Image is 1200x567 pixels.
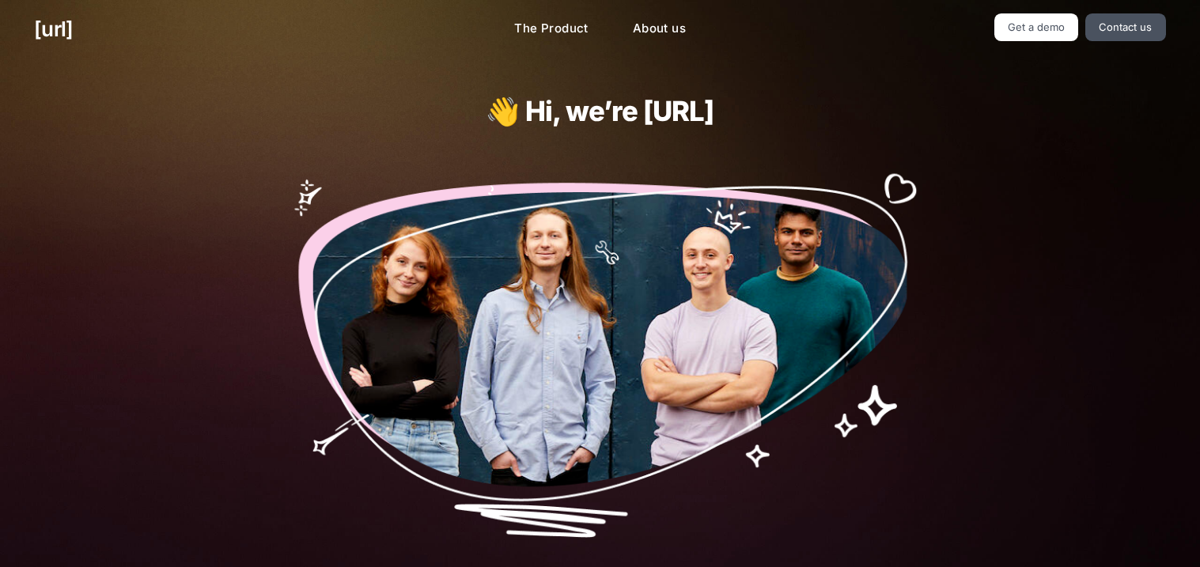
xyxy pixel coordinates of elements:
a: Get a demo [994,13,1079,41]
h1: 👋 Hi, we’re [URL] [341,96,858,127]
a: Contact us [1085,13,1166,41]
a: The Product [502,13,601,44]
a: About us [620,13,698,44]
a: [URL] [34,13,73,44]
